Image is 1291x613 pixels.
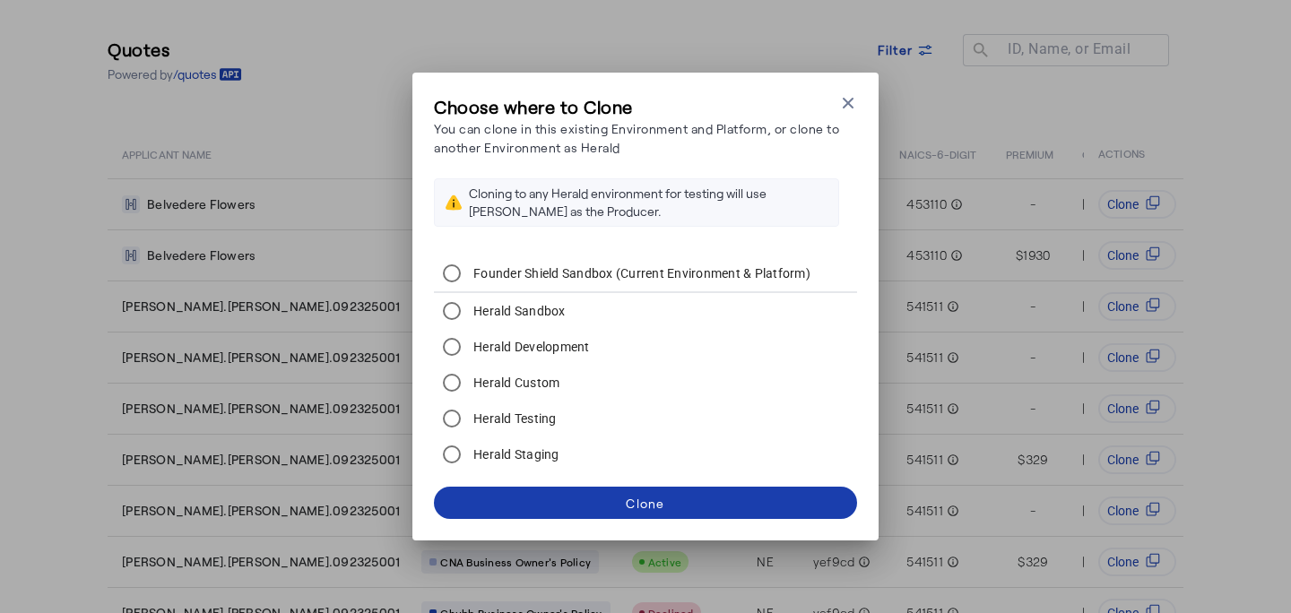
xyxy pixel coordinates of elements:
label: Herald Staging [470,445,559,463]
p: You can clone in this existing Environment and Platform, or clone to another Environment as Herald [434,119,839,157]
div: Clone [626,494,664,513]
div: Cloning to any Herald environment for testing will use [PERSON_NAME] as the Producer. [469,185,827,220]
label: Herald Sandbox [470,302,566,320]
label: Founder Shield Sandbox (Current Environment & Platform) [470,264,810,282]
h3: Choose where to Clone [434,94,839,119]
label: Herald Development [470,338,590,356]
button: Clone [434,487,857,519]
label: Herald Testing [470,410,557,427]
label: Herald Custom [470,374,559,392]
